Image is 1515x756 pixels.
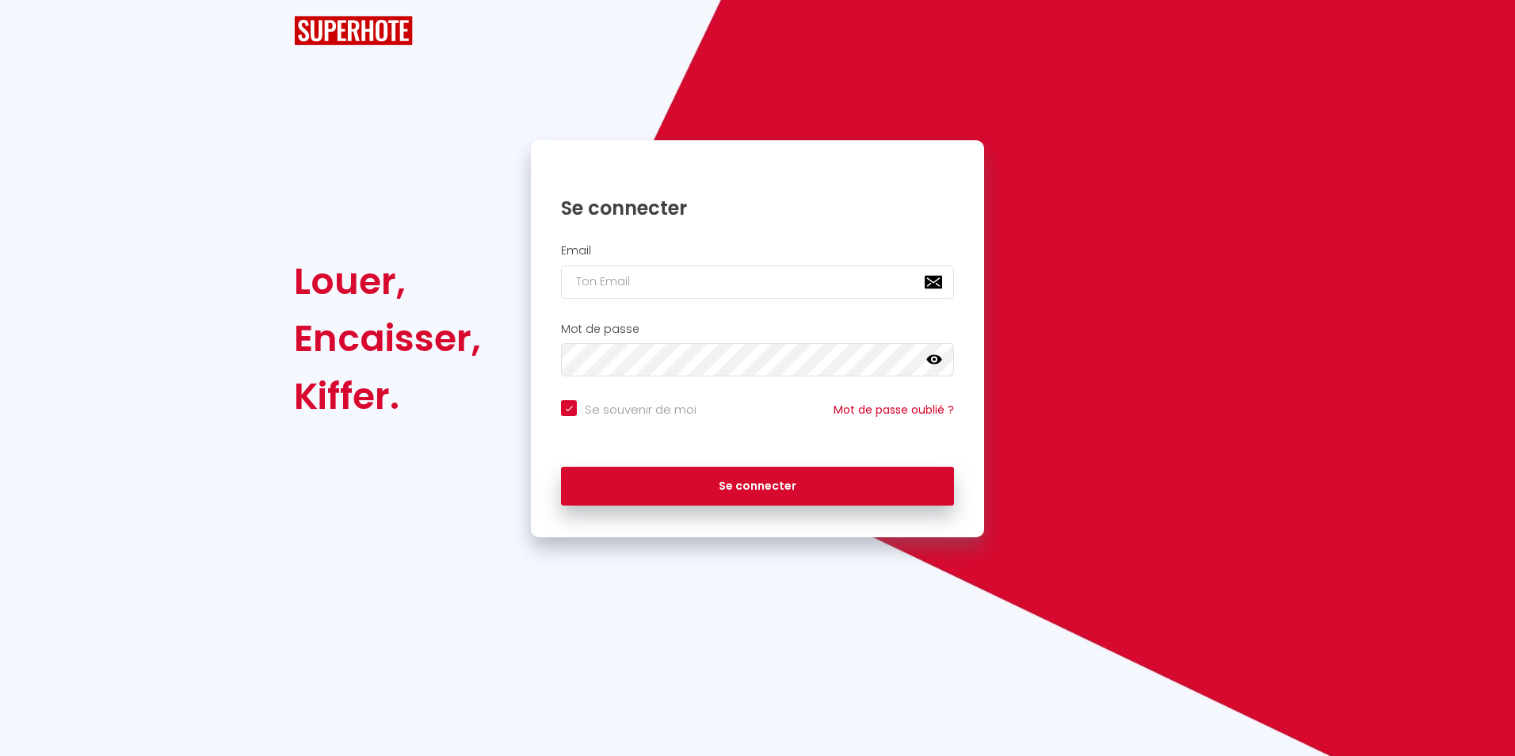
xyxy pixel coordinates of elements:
[294,368,481,425] div: Kiffer.
[561,265,954,299] input: Ton Email
[294,16,413,45] img: SuperHote logo
[294,253,481,310] div: Louer,
[561,196,954,220] h1: Se connecter
[834,402,954,418] a: Mot de passe oublié ?
[13,6,60,54] button: Ouvrir le widget de chat LiveChat
[561,467,954,506] button: Se connecter
[294,310,481,367] div: Encaisser,
[561,244,954,258] h2: Email
[561,323,954,336] h2: Mot de passe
